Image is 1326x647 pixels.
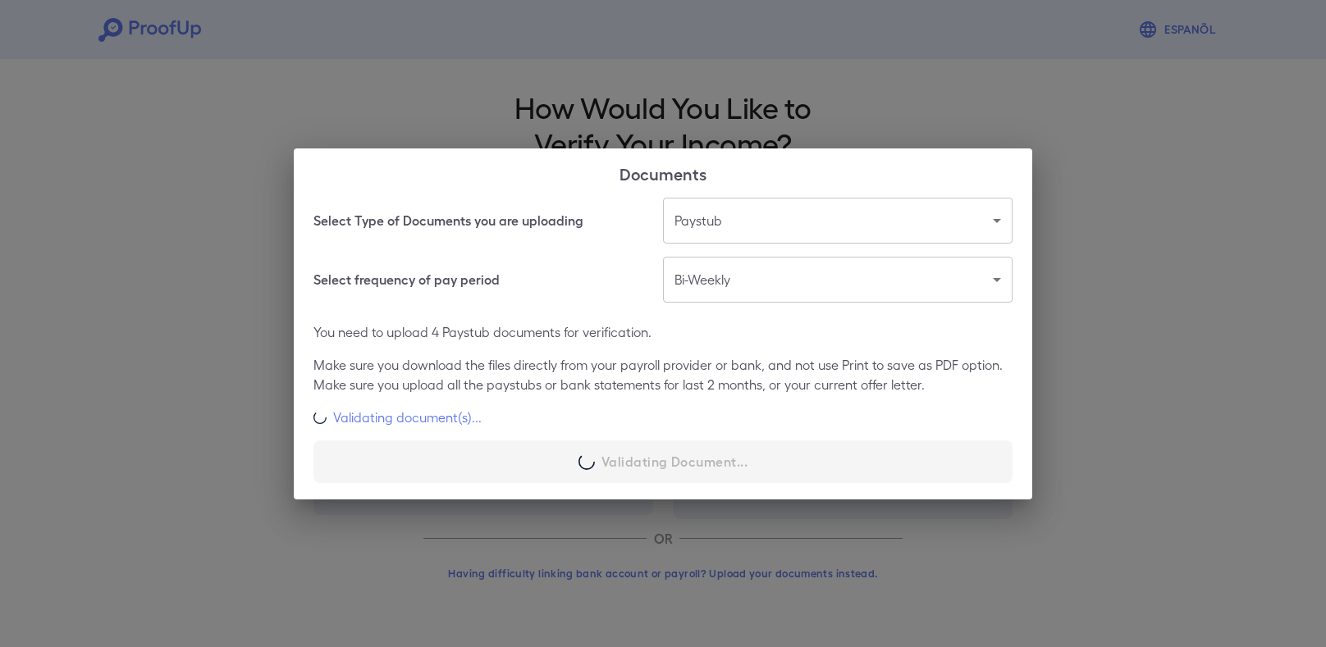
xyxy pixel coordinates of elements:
p: Validating document(s)... [333,408,482,427]
div: Bi-Weekly [663,257,1013,303]
p: Make sure you download the files directly from your payroll provider or bank, and not use Print t... [313,355,1013,394]
h6: Select frequency of pay period [313,270,500,289]
p: You need to upload 4 Paystub documents for verification. [313,322,1013,342]
h6: Select Type of Documents you are uploading [313,211,583,230]
h2: Documents [294,148,1032,198]
div: Paystub [663,198,1013,244]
